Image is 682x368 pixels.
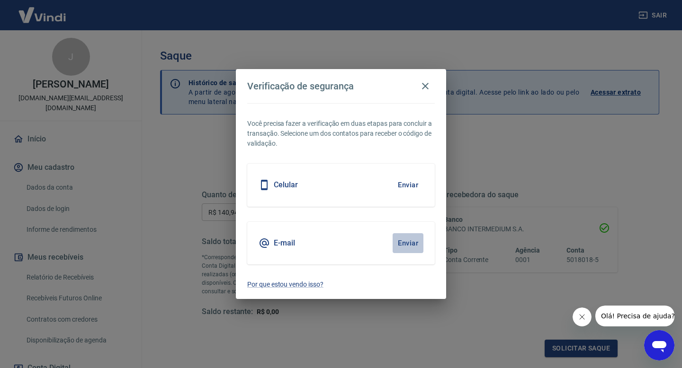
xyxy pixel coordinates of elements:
[274,238,295,248] h5: E-mail
[6,7,80,14] span: Olá! Precisa de ajuda?
[644,330,674,360] iframe: Botão para abrir a janela de mensagens
[247,119,435,149] p: Você precisa fazer a verificação em duas etapas para concluir a transação. Selecione um dos conta...
[393,175,423,195] button: Enviar
[595,306,674,326] iframe: Mensagem da empresa
[247,80,354,92] h4: Verificação de segurança
[573,307,592,326] iframe: Fechar mensagem
[247,280,435,289] a: Por que estou vendo isso?
[393,233,423,253] button: Enviar
[274,180,298,190] h5: Celular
